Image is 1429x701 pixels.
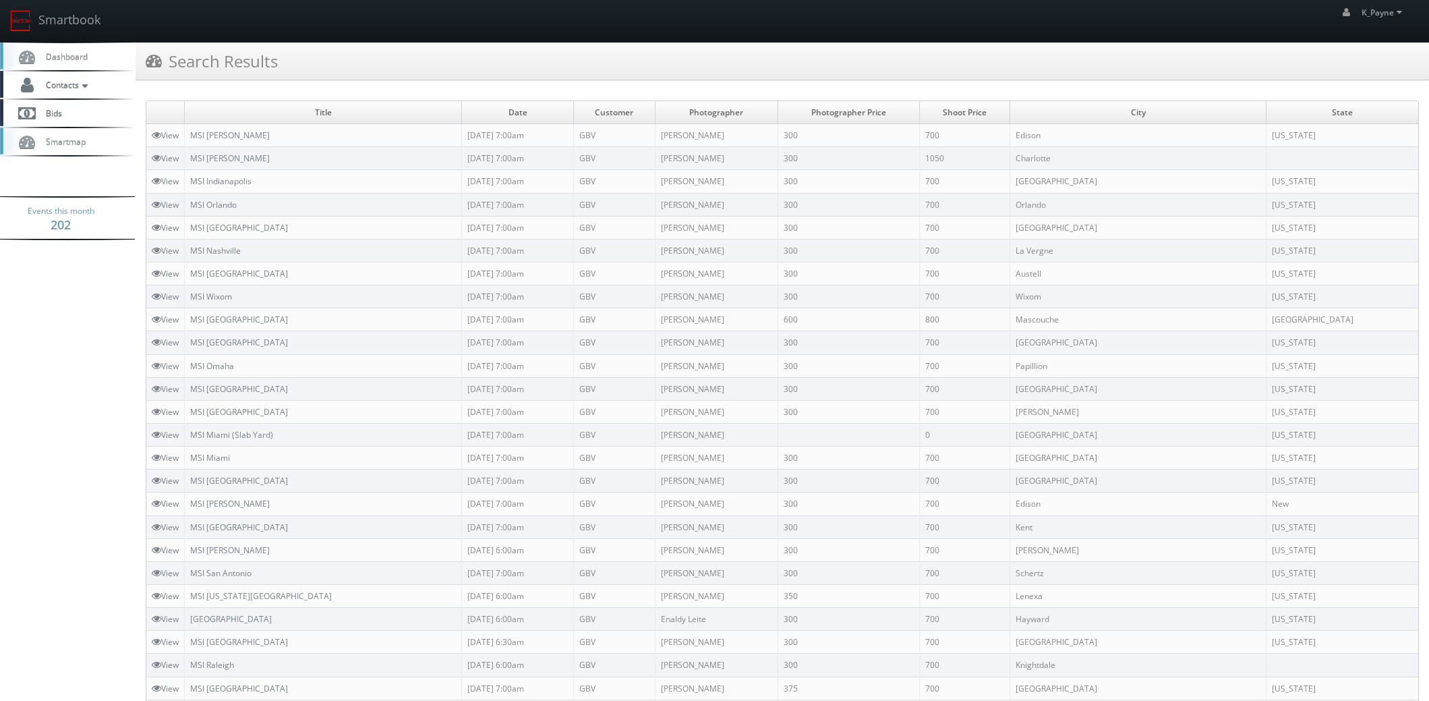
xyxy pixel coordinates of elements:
[1266,216,1418,239] td: [US_STATE]
[573,493,655,515] td: GBV
[573,147,655,170] td: GBV
[1266,538,1418,561] td: [US_STATE]
[1010,239,1266,262] td: La Vergne
[1266,470,1418,493] td: [US_STATE]
[462,216,573,239] td: [DATE] 7:00am
[655,584,778,607] td: [PERSON_NAME]
[778,354,919,377] td: 300
[1266,331,1418,354] td: [US_STATE]
[1010,447,1266,470] td: [GEOGRAPHIC_DATA]
[39,107,62,119] span: Bids
[919,147,1010,170] td: 1050
[190,245,241,256] a: MSI Nashville
[152,268,179,279] a: View
[190,659,234,671] a: MSI Raleigh
[655,308,778,331] td: [PERSON_NAME]
[573,608,655,631] td: GBV
[462,608,573,631] td: [DATE] 6:00am
[152,590,179,602] a: View
[1266,493,1418,515] td: New
[152,452,179,464] a: View
[462,239,573,262] td: [DATE] 7:00am
[152,152,179,164] a: View
[1010,584,1266,607] td: Lenexa
[778,170,919,193] td: 300
[919,262,1010,285] td: 700
[778,447,919,470] td: 300
[152,175,179,187] a: View
[1010,285,1266,308] td: Wixom
[152,475,179,486] a: View
[778,216,919,239] td: 300
[573,447,655,470] td: GBV
[1010,515,1266,538] td: Kent
[39,51,88,62] span: Dashboard
[462,285,573,308] td: [DATE] 7:00am
[1266,561,1418,584] td: [US_STATE]
[573,377,655,400] td: GBV
[778,515,919,538] td: 300
[190,683,288,694] a: MSI [GEOGRAPHIC_DATA]
[1266,423,1418,446] td: [US_STATE]
[462,400,573,423] td: [DATE] 7:00am
[152,406,179,418] a: View
[152,314,179,325] a: View
[190,314,288,325] a: MSI [GEOGRAPHIC_DATA]
[190,360,234,372] a: MSI Omaha
[573,170,655,193] td: GBV
[778,124,919,147] td: 300
[778,470,919,493] td: 300
[190,199,237,211] a: MSI Orlando
[152,360,179,372] a: View
[919,124,1010,147] td: 700
[573,262,655,285] td: GBV
[655,631,778,654] td: [PERSON_NAME]
[190,222,288,233] a: MSI [GEOGRAPHIC_DATA]
[655,193,778,216] td: [PERSON_NAME]
[190,429,273,441] a: MSI Miami (Slab Yard)
[919,538,1010,561] td: 700
[573,285,655,308] td: GBV
[573,354,655,377] td: GBV
[573,308,655,331] td: GBV
[655,400,778,423] td: [PERSON_NAME]
[573,584,655,607] td: GBV
[655,470,778,493] td: [PERSON_NAME]
[462,584,573,607] td: [DATE] 6:00am
[152,429,179,441] a: View
[1266,124,1418,147] td: [US_STATE]
[655,493,778,515] td: [PERSON_NAME]
[919,239,1010,262] td: 700
[462,354,573,377] td: [DATE] 7:00am
[462,654,573,677] td: [DATE] 6:00am
[573,538,655,561] td: GBV
[655,285,778,308] td: [PERSON_NAME]
[462,538,573,561] td: [DATE] 6:00am
[1010,608,1266,631] td: Hayward
[1266,101,1418,124] td: State
[919,654,1010,677] td: 700
[190,590,332,602] a: MSI [US_STATE][GEOGRAPHIC_DATA]
[190,268,288,279] a: MSI [GEOGRAPHIC_DATA]
[778,631,919,654] td: 300
[778,538,919,561] td: 300
[1266,400,1418,423] td: [US_STATE]
[778,193,919,216] td: 300
[573,677,655,700] td: GBV
[1010,262,1266,285] td: Austell
[1266,515,1418,538] td: [US_STATE]
[190,567,252,579] a: MSI San Antonio
[573,331,655,354] td: GBV
[190,636,288,648] a: MSI [GEOGRAPHIC_DATA]
[1266,677,1418,700] td: [US_STATE]
[573,400,655,423] td: GBV
[919,170,1010,193] td: 700
[778,262,919,285] td: 300
[462,124,573,147] td: [DATE] 7:00am
[778,608,919,631] td: 300
[1010,377,1266,400] td: [GEOGRAPHIC_DATA]
[152,613,179,625] a: View
[152,659,179,671] a: View
[462,493,573,515] td: [DATE] 7:00am
[1266,354,1418,377] td: [US_STATE]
